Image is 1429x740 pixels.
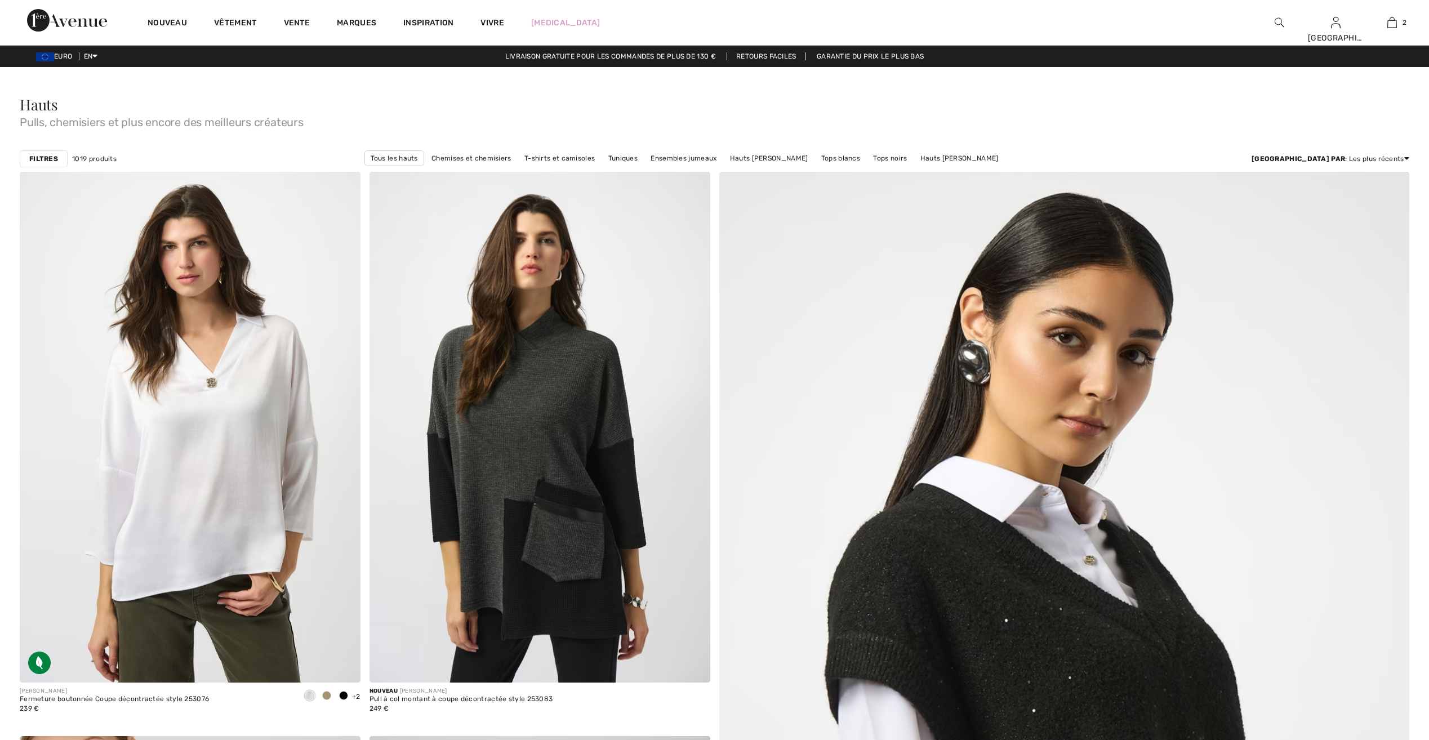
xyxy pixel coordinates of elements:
iframe: Opens a widget where you can find more information [1357,656,1418,684]
strong: [GEOGRAPHIC_DATA] par [1252,155,1345,163]
a: Nouveau [148,18,187,30]
a: Ensembles jumeaux [645,151,722,166]
a: Livraison gratuite pour les commandes de plus de 130 € [496,52,725,60]
a: Tops blancs [816,151,866,166]
img: Mes infos [1331,16,1341,29]
a: Tops noirs [867,151,912,166]
span: EURO [36,52,77,60]
div: Pull à col montant à coupe décontractée style 253083 [370,696,553,703]
div: [PERSON_NAME] [370,687,553,696]
a: Tuniques [603,151,643,166]
a: Hauts [PERSON_NAME] [724,151,814,166]
font: : Les plus récents [1252,155,1404,163]
img: 1ère Avenue [27,9,107,32]
img: Fermeture boutonnée Coupe décontractée style 253076. Noir [20,172,360,683]
span: +2 [352,693,360,701]
div: [GEOGRAPHIC_DATA] [1308,32,1363,44]
div: Fermeture boutonnée Coupe décontractée style 253076 [20,696,209,703]
a: Tous les hauts [364,150,424,166]
span: Nouveau [370,688,398,694]
div: Java [318,687,335,706]
span: 1019 produits [72,154,117,164]
a: Sign In [1331,17,1341,28]
img: Mon sac [1387,16,1397,29]
a: Vivre [480,17,504,29]
img: Tissu durable [28,652,51,674]
strong: Filtres [29,154,58,164]
a: 2 [1364,16,1419,29]
a: Marques [337,18,376,30]
div: [PERSON_NAME] [20,687,209,696]
a: Garantie du prix le plus bas [808,52,933,60]
img: Pull à col montant de coupe décontractée style 253083. Gris/Noir [370,172,710,683]
a: Vêtement [214,18,256,30]
img: Rechercher sur le site Web [1275,16,1284,29]
img: Euro [36,52,54,61]
a: Hauts [PERSON_NAME] [915,151,1004,166]
a: [MEDICAL_DATA] [531,17,600,29]
span: Hauts [20,95,58,114]
span: Inspiration [403,18,453,30]
a: Vente [284,18,310,30]
span: Pulls, chemisiers et plus encore des meilleurs créateurs [20,112,1409,128]
div: Vanilla 30 [301,687,318,706]
span: 239 € [20,705,39,712]
a: Chemises et chemisiers [426,151,517,166]
a: T-shirts et camisoles [519,151,600,166]
font: EN [84,52,93,60]
span: 2 [1403,17,1406,28]
span: 249 € [370,705,389,712]
div: Black [335,687,352,706]
a: Retours faciles [727,52,806,60]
